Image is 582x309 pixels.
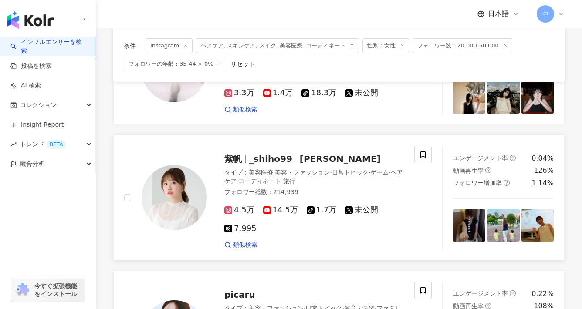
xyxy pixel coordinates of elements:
div: リセット [230,60,255,67]
span: 3.3万 [224,88,254,97]
span: 美容医療 [249,169,273,176]
span: ゲーム [370,169,389,176]
span: 日常トピック [332,169,369,176]
div: タイプ ： [224,168,404,185]
span: 動画再生率 [453,167,484,174]
span: トレンド [20,134,66,154]
div: フォロワー総数 ： 214,939 [224,188,404,197]
img: post-image [487,209,519,242]
span: フォロワー増加率 [453,179,502,186]
span: 日本語 [488,9,509,19]
img: post-image [521,81,554,114]
span: question-circle [510,290,516,296]
span: 類似検索 [233,241,257,249]
span: question-circle [510,155,516,161]
span: · [389,169,390,176]
span: Instagram [145,38,193,53]
span: question-circle [485,167,491,173]
span: フォロワーの年齢：35-44 > 0% [124,57,227,71]
a: chrome extension今すぐ拡張機能をインストール [11,278,85,302]
span: エンゲージメント率 [453,154,508,161]
span: · [273,169,275,176]
img: post-image [453,209,485,242]
div: 1.14% [531,178,554,188]
span: 1.7万 [307,205,337,215]
div: BETA [46,140,66,149]
span: question-circle [485,303,491,309]
span: 競合分析 [20,154,44,174]
a: AI 検索 [10,81,41,90]
img: logo [7,11,54,29]
span: [PERSON_NAME] [300,154,381,164]
a: Insight Report [10,121,64,129]
span: 性別：女性 [362,38,409,53]
span: エンゲージメント率 [453,290,508,297]
span: 未公開 [345,88,378,97]
span: · [369,169,370,176]
span: question-circle [504,180,510,186]
span: 旅行 [283,178,295,185]
span: 未公開 [345,205,378,215]
a: 類似検索 [224,241,257,249]
span: 条件 ： [124,42,142,49]
span: 18.3万 [301,88,336,97]
span: 7,995 [224,224,257,233]
div: 0.04% [531,154,554,163]
span: 1.4万 [263,88,293,97]
span: コレクション [20,95,57,115]
span: 中 [542,9,548,19]
span: _shiho99 [249,154,292,164]
a: 投稿を検索 [10,62,51,71]
span: ヘアケア, スキンケア, メイク, 美容医療, コーディネート [196,38,359,53]
span: · [237,178,238,185]
a: searchインフルエンサーを検索 [10,38,88,55]
span: · [281,178,283,185]
span: 紫帆 [224,154,242,164]
div: 0.22% [531,289,554,299]
img: post-image [487,81,519,114]
span: picaru [224,289,255,300]
img: KOL Avatar [142,165,207,230]
span: 美容・ファッション [275,169,330,176]
span: フォロワー数：20,000-50,000 [413,38,512,53]
span: 今すぐ拡張機能をインストール [34,282,82,298]
span: · [330,169,332,176]
span: コーディネート [238,178,281,185]
img: post-image [521,209,554,242]
span: 4.5万 [224,205,254,215]
a: KOL Avatar紫帆_shiho99[PERSON_NAME]タイプ：美容医療·美容・ファッション·日常トピック·ゲーム·ヘアケア·コーディネート·旅行フォロワー総数：214,9394.5万... [113,135,565,260]
span: 14.5万 [263,205,298,215]
a: 類似検索 [224,105,257,114]
span: rise [10,141,17,148]
div: 126% [534,166,554,175]
img: chrome extension [14,283,30,297]
img: post-image [453,81,485,114]
span: 類似検索 [233,105,257,114]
